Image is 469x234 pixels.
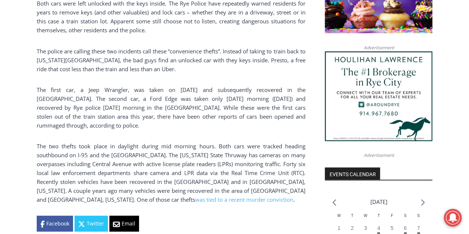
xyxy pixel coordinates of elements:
[377,225,380,231] time: 4
[359,212,372,224] div: Wednesday
[391,213,393,217] span: F
[337,225,340,231] time: 1
[195,195,293,203] a: was tied to a recent murder conviction
[0,75,75,92] a: Open Tues. - Sun. [PHONE_NUMBER]
[417,213,420,217] span: S
[390,225,393,231] time: 5
[37,141,305,204] p: The two thefts took place in daylight during mid morning hours. Both cars were tracked heading so...
[178,72,359,92] a: Intern @ [DOMAIN_NAME]
[37,85,305,129] p: The first car, a Jeep Wrangler, was taken on [DATE] and subsequently recovered in the [GEOGRAPHIC...
[194,74,344,90] span: Intern @ [DOMAIN_NAME]
[351,213,353,217] span: T
[37,46,305,73] p: The police are calling these two incidents call these “convenience thefts”. Instead of taking to ...
[364,213,367,217] span: W
[377,213,380,217] span: T
[37,215,73,231] a: Facebook
[75,215,108,231] a: Twitter
[187,0,350,72] div: "I learned about the history of a place I’d honestly never considered even as a resident of [GEOG...
[417,225,420,231] time: 7
[325,51,432,141] img: Houlihan Lawrence The #1 Brokerage in Rye City
[356,44,401,51] span: Advertisement
[385,212,399,224] div: Friday
[372,212,386,224] div: Thursday
[332,199,336,206] a: Previous month
[370,197,387,207] li: [DATE]
[404,225,407,231] time: 6
[399,212,412,224] div: Saturday
[421,199,425,206] a: Next month
[337,213,340,217] span: M
[356,151,401,158] span: Advertisement
[2,76,73,105] span: Open Tues. - Sun. [PHONE_NUMBER]
[412,212,425,224] div: Sunday
[76,46,105,89] div: Located at [STREET_ADDRESS][PERSON_NAME]
[332,212,346,224] div: Monday
[109,215,139,231] a: Email
[351,225,354,231] time: 2
[404,213,406,217] span: S
[325,167,380,180] h2: Events Calendar
[364,225,367,231] time: 3
[346,212,359,224] div: Tuesday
